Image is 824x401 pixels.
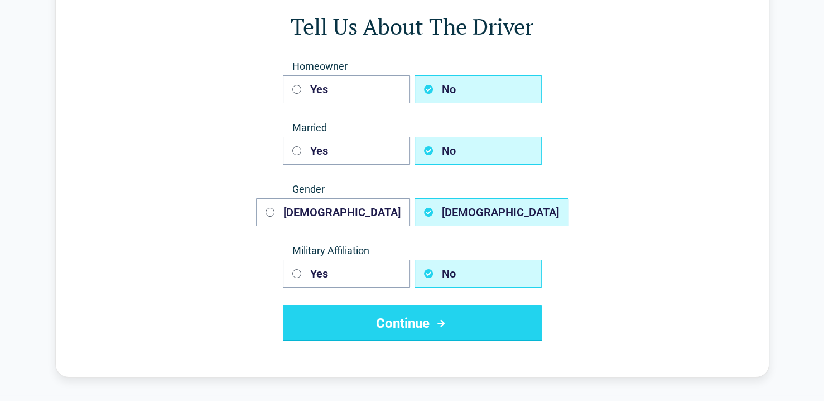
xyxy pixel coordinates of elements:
[283,121,542,135] span: Married
[415,75,542,103] button: No
[100,11,724,42] h1: Tell Us About The Driver
[283,75,410,103] button: Yes
[415,198,568,226] button: [DEMOGRAPHIC_DATA]
[283,183,542,196] span: Gender
[283,260,410,288] button: Yes
[283,244,542,257] span: Military Affiliation
[415,137,542,165] button: No
[415,260,542,288] button: No
[283,305,542,341] button: Continue
[283,60,542,73] span: Homeowner
[283,137,410,165] button: Yes
[256,198,410,226] button: [DEMOGRAPHIC_DATA]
